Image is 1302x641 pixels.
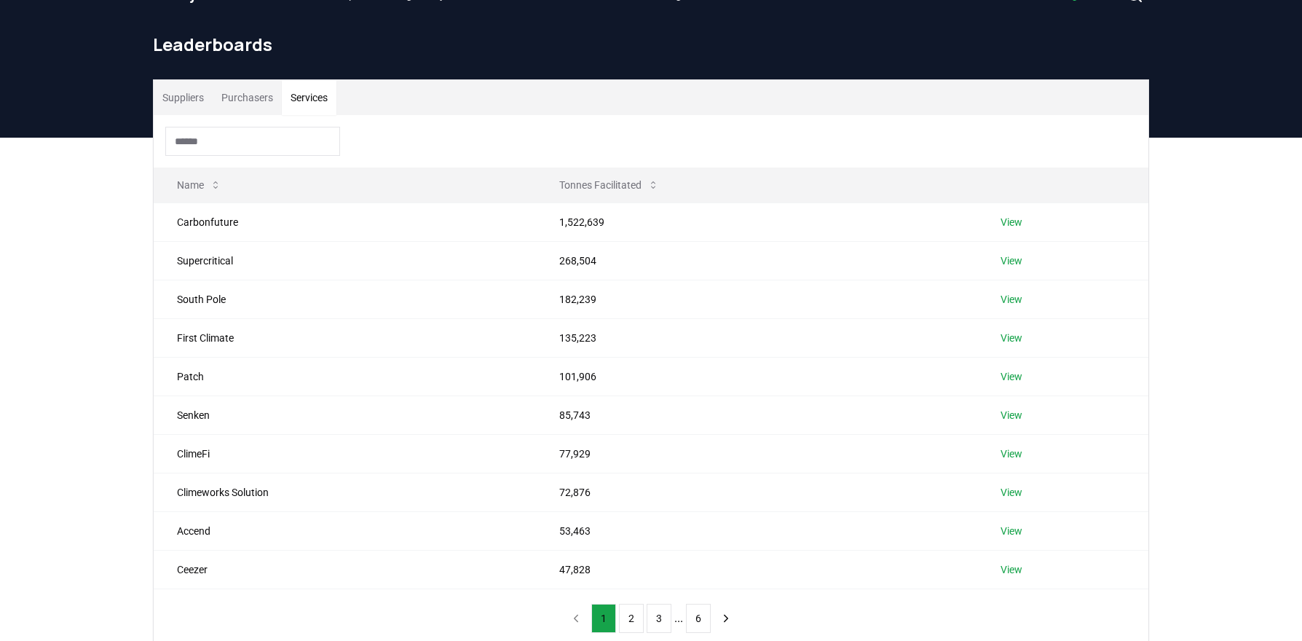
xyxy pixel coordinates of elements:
[153,33,1149,56] h1: Leaderboards
[213,80,282,115] button: Purchasers
[154,511,536,550] td: Accend
[536,357,977,396] td: 101,906
[154,396,536,434] td: Senken
[154,357,536,396] td: Patch
[536,318,977,357] td: 135,223
[1001,215,1022,229] a: View
[674,610,683,627] li: ...
[1001,408,1022,422] a: View
[536,241,977,280] td: 268,504
[1001,253,1022,268] a: View
[536,511,977,550] td: 53,463
[536,396,977,434] td: 85,743
[154,473,536,511] td: Climeworks Solution
[686,604,711,633] button: 6
[154,80,213,115] button: Suppliers
[536,473,977,511] td: 72,876
[154,202,536,241] td: Carbonfuture
[165,170,233,200] button: Name
[1001,447,1022,461] a: View
[536,280,977,318] td: 182,239
[1001,485,1022,500] a: View
[1001,292,1022,307] a: View
[1001,331,1022,345] a: View
[536,434,977,473] td: 77,929
[647,604,671,633] button: 3
[282,80,336,115] button: Services
[548,170,671,200] button: Tonnes Facilitated
[154,280,536,318] td: South Pole
[1001,562,1022,577] a: View
[154,318,536,357] td: First Climate
[154,434,536,473] td: ClimeFi
[714,604,738,633] button: next page
[619,604,644,633] button: 2
[154,550,536,589] td: Ceezer
[536,202,977,241] td: 1,522,639
[1001,369,1022,384] a: View
[591,604,616,633] button: 1
[154,241,536,280] td: Supercritical
[1001,524,1022,538] a: View
[536,550,977,589] td: 47,828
